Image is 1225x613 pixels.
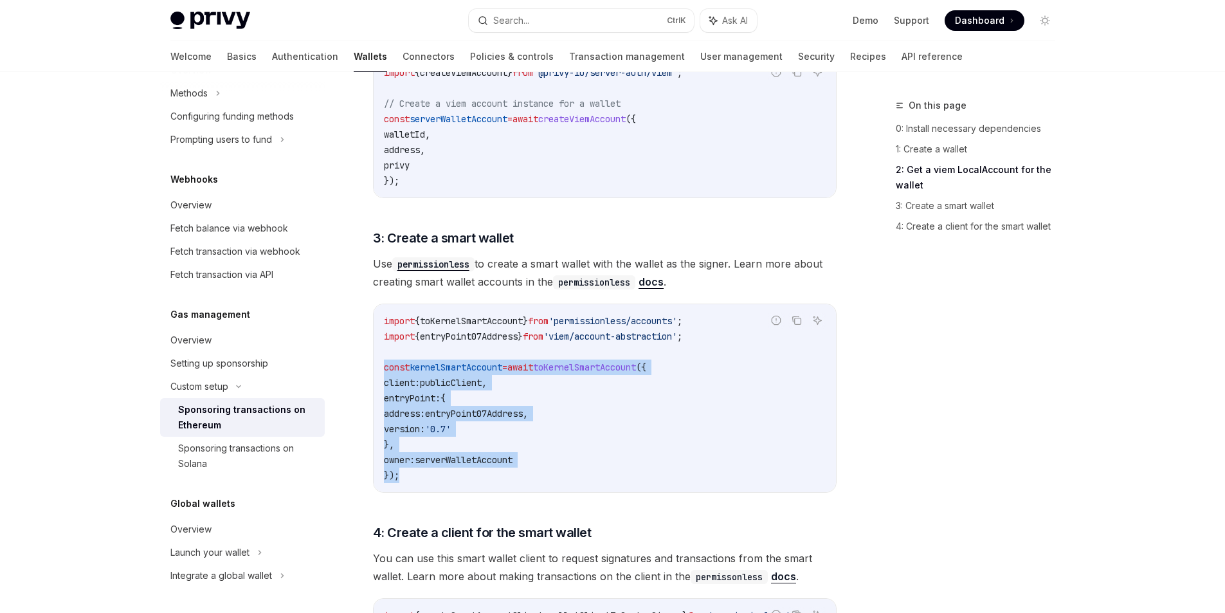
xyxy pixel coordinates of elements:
[384,439,394,450] span: },
[170,307,250,322] h5: Gas management
[809,64,826,80] button: Ask AI
[549,315,677,327] span: 'permissionless/accounts'
[528,315,549,327] span: from
[415,454,513,466] span: serverWalletAccount
[507,67,513,78] span: }
[170,568,272,583] div: Integrate a global wallet
[853,14,878,27] a: Demo
[384,144,420,156] span: address
[420,315,523,327] span: toKernelSmartAccount
[403,41,455,72] a: Connectors
[160,105,325,128] a: Configuring funding methods
[384,67,415,78] span: import
[626,113,636,125] span: ({
[420,144,425,156] span: ,
[170,12,250,30] img: light logo
[507,113,513,125] span: =
[160,194,325,217] a: Overview
[543,331,677,342] span: 'viem/account-abstraction'
[373,255,837,291] span: Use to create a smart wallet with the wallet as the signer. Learn more about creating smart walle...
[469,9,694,32] button: Search...CtrlK
[850,41,886,72] a: Recipes
[677,67,682,78] span: ;
[513,113,538,125] span: await
[553,275,635,289] code: permissionless
[384,331,415,342] span: import
[809,312,826,329] button: Ask AI
[691,570,768,584] code: permissonless
[722,14,748,27] span: Ask AI
[523,331,543,342] span: from
[384,470,399,481] span: });
[170,197,212,213] div: Overview
[170,545,250,560] div: Launch your wallet
[518,331,523,342] span: }
[425,408,523,419] span: entryPoint07Address
[384,175,399,187] span: });
[178,402,317,433] div: Sponsoring transactions on Ethereum
[896,118,1066,139] a: 0: Install necessary dependencies
[493,13,529,28] div: Search...
[896,216,1066,237] a: 4: Create a client for the smart wallet
[170,86,208,101] div: Methods
[896,160,1066,196] a: 2: Get a viem LocalAccount for the wallet
[507,361,533,373] span: await
[384,361,410,373] span: const
[170,267,273,282] div: Fetch transaction via API
[160,263,325,286] a: Fetch transaction via API
[160,518,325,541] a: Overview
[425,423,451,435] span: '0.7'
[470,41,554,72] a: Policies & controls
[700,41,783,72] a: User management
[272,41,338,72] a: Authentication
[410,113,507,125] span: serverWalletAccount
[392,257,475,270] a: permissionless
[373,549,837,585] span: You can use this smart wallet client to request signatures and transactions from the smart wallet...
[160,217,325,240] a: Fetch balance via webhook
[160,437,325,475] a: Sponsoring transactions on Solana
[178,441,317,471] div: Sponsoring transactions on Solana
[410,361,502,373] span: kernelSmartAccount
[538,113,626,125] span: createViemAccount
[227,41,257,72] a: Basics
[896,196,1066,216] a: 3: Create a smart wallet
[170,172,218,187] h5: Webhooks
[955,14,1004,27] span: Dashboard
[420,377,482,389] span: publicClient
[533,361,636,373] span: toKernelSmartAccount
[384,423,425,435] span: version:
[384,454,415,466] span: owner:
[354,41,387,72] a: Wallets
[945,10,1024,31] a: Dashboard
[170,522,212,537] div: Overview
[415,67,420,78] span: {
[420,67,507,78] span: createViemAccount
[667,15,686,26] span: Ctrl K
[160,240,325,263] a: Fetch transaction via webhook
[902,41,963,72] a: API reference
[798,41,835,72] a: Security
[502,361,507,373] span: =
[700,9,757,32] button: Ask AI
[420,331,518,342] span: entryPoint07Address
[482,377,487,389] span: ,
[533,67,677,78] span: '@privy-io/server-auth/viem'
[788,312,805,329] button: Copy the contents from the code block
[384,160,410,171] span: privy
[523,315,528,327] span: }
[384,129,425,140] span: walletId
[677,315,682,327] span: ;
[384,392,440,404] span: entryPoint:
[909,98,966,113] span: On this page
[170,496,235,511] h5: Global wallets
[170,356,268,371] div: Setting up sponsorship
[160,352,325,375] a: Setting up sponsorship
[415,315,420,327] span: {
[768,312,785,329] button: Report incorrect code
[170,109,294,124] div: Configuring funding methods
[160,329,325,352] a: Overview
[373,229,514,247] span: 3: Create a smart wallet
[170,244,300,259] div: Fetch transaction via webhook
[569,41,685,72] a: Transaction management
[425,129,430,140] span: ,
